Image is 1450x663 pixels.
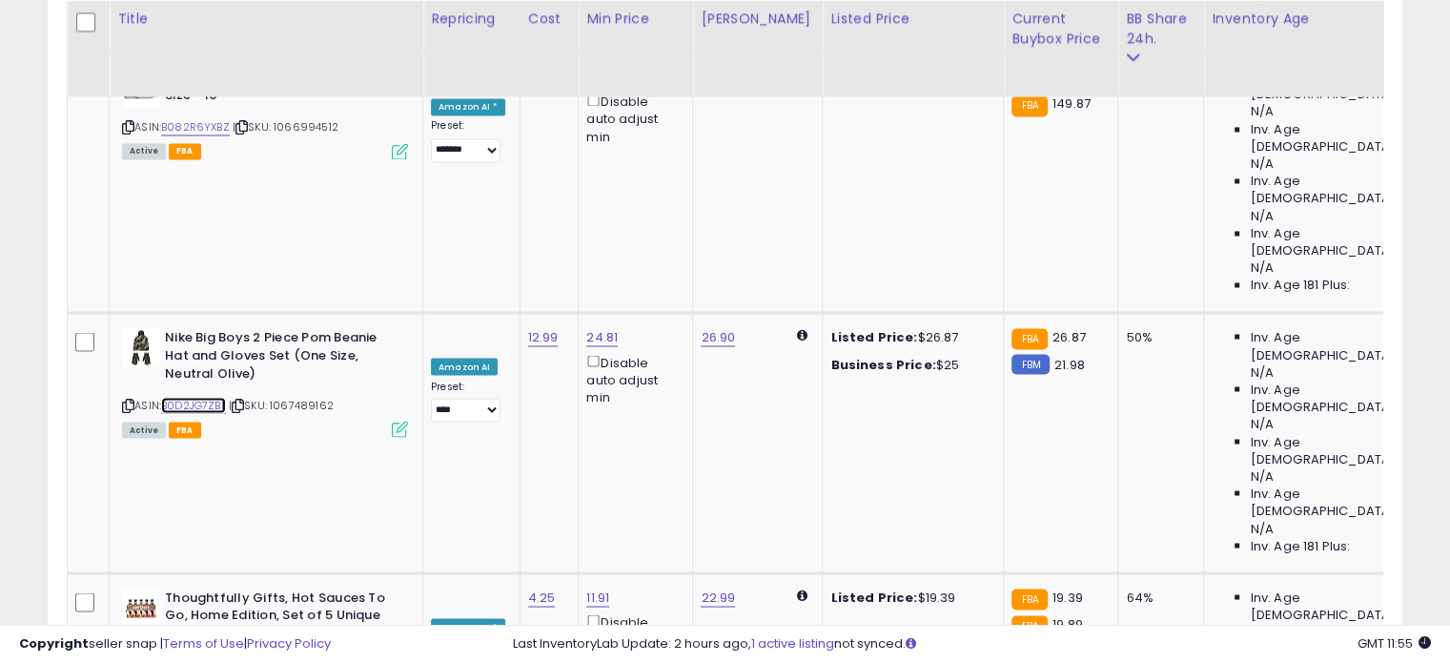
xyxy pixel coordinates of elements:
[1052,327,1086,345] span: 26.87
[586,351,678,406] div: Disable auto adjust min
[1250,433,1424,467] span: Inv. Age [DEMOGRAPHIC_DATA]:
[431,119,505,162] div: Preset:
[1126,589,1189,606] div: 64%
[830,355,935,373] b: Business Price:
[229,397,334,412] span: | SKU: 1067489162
[1250,467,1273,485] span: N/A
[122,589,160,627] img: 51dwvKkMktL._SL40_.jpg
[528,9,571,29] div: Cost
[1250,277,1350,294] span: Inv. Age 181 Plus:
[1011,328,1047,349] small: FBA
[431,98,505,115] div: Amazon AI *
[1011,589,1047,610] small: FBA
[247,634,331,653] a: Privacy Policy
[122,328,408,434] div: ASIN:
[19,634,89,653] strong: Copyright
[1250,225,1424,259] span: Inv. Age [DEMOGRAPHIC_DATA]-180:
[701,327,735,346] a: 26.90
[1250,520,1273,537] span: N/A
[1126,328,1189,345] div: 50%
[586,9,684,29] div: Min Price
[1250,537,1350,554] span: Inv. Age 181 Plus:
[830,328,989,345] div: $26.87
[1011,354,1049,374] small: FBM
[701,588,735,607] a: 22.99
[830,356,989,373] div: $25
[1250,173,1424,207] span: Inv. Age [DEMOGRAPHIC_DATA]:
[1250,155,1273,173] span: N/A
[1250,328,1424,363] span: Inv. Age [DEMOGRAPHIC_DATA]:
[1250,121,1424,155] span: Inv. Age [DEMOGRAPHIC_DATA]:
[830,9,995,29] div: Listed Price
[1011,9,1110,49] div: Current Buybox Price
[122,328,160,366] img: 41+dD5ofUaL._SL40_.jpg
[1052,588,1083,606] span: 19.39
[751,634,834,653] a: 1 active listing
[431,380,505,423] div: Preset:
[163,634,244,653] a: Terms of Use
[1358,634,1431,653] span: 2025-10-11 11:55 GMT
[161,397,226,413] a: B0D2JG7ZBL
[1250,363,1273,381] span: N/A
[1250,589,1424,623] span: Inv. Age [DEMOGRAPHIC_DATA]:
[169,143,201,159] span: FBA
[1011,95,1047,116] small: FBA
[431,9,512,29] div: Repricing
[1250,103,1273,120] span: N/A
[1250,208,1273,225] span: N/A
[122,69,408,157] div: ASIN:
[1250,381,1424,415] span: Inv. Age [DEMOGRAPHIC_DATA]:
[1052,94,1091,113] span: 149.87
[1250,415,1273,432] span: N/A
[165,589,397,647] b: Thoughtfully Gifts, Hot Sauces To Go, Home Edition, Set of 5 Unique Flavors, 1.6 Fluid Ounces Each
[165,328,397,386] b: Nike Big Boys 2 Piece Pom Beanie Hat and Gloves Set (One Size, Neutral Olive)
[1250,485,1424,519] span: Inv. Age [DEMOGRAPHIC_DATA]-180:
[830,327,917,345] b: Listed Price:
[830,589,989,606] div: $19.39
[528,327,559,346] a: 12.99
[161,119,230,135] a: B082R6YXBZ
[431,358,498,375] div: Amazon AI
[169,422,201,438] span: FBA
[122,422,166,438] span: All listings currently available for purchase on Amazon
[513,635,1431,653] div: Last InventoryLab Update: 2 hours ago, not synced.
[1212,9,1431,29] div: Inventory Age
[1250,259,1273,277] span: N/A
[19,635,331,653] div: seller snap | |
[1126,9,1195,49] div: BB Share 24h.
[1054,355,1085,373] span: 21.98
[586,91,678,146] div: Disable auto adjust min
[122,143,166,159] span: All listings currently available for purchase on Amazon
[701,9,814,29] div: [PERSON_NAME]
[117,9,415,29] div: Title
[586,588,609,607] a: 11.91
[586,327,618,346] a: 24.81
[528,588,556,607] a: 4.25
[830,588,917,606] b: Listed Price:
[233,119,338,135] span: | SKU: 1066994512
